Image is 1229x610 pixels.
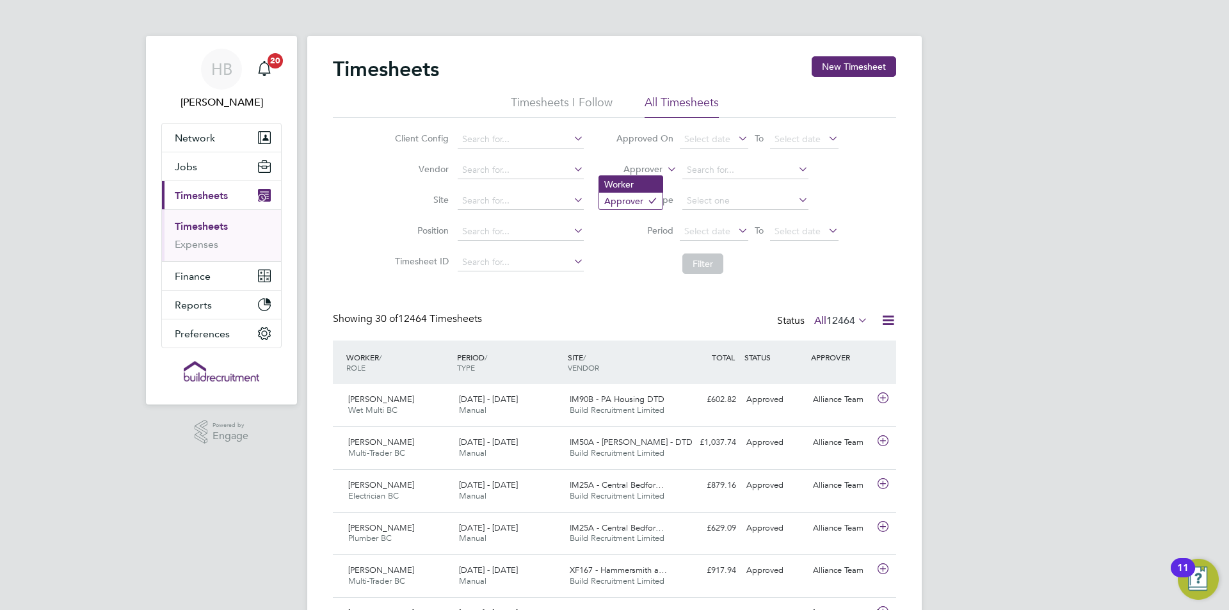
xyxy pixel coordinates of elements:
[459,575,486,586] span: Manual
[161,49,282,110] a: HB[PERSON_NAME]
[457,362,475,373] span: TYPE
[175,299,212,311] span: Reports
[682,253,723,274] button: Filter
[684,225,730,237] span: Select date
[570,479,664,490] span: IM25A - Central Bedfor…
[741,518,808,539] div: Approved
[751,222,767,239] span: To
[162,291,281,319] button: Reports
[346,362,365,373] span: ROLE
[570,405,664,415] span: Build Recruitment Limited
[570,394,664,405] span: IM90B - PA Housing DTD
[808,432,874,453] div: Alliance Team
[1177,568,1189,584] div: 11
[570,522,664,533] span: IM25A - Central Bedfor…
[568,362,599,373] span: VENDOR
[814,314,868,327] label: All
[459,394,518,405] span: [DATE] - [DATE]
[458,223,584,241] input: Search for...
[162,124,281,152] button: Network
[391,132,449,144] label: Client Config
[175,328,230,340] span: Preferences
[184,361,259,381] img: buildrec-logo-retina.png
[348,490,399,501] span: Electrician BC
[459,490,486,501] span: Manual
[675,475,741,496] div: £879.16
[268,53,283,68] span: 20
[775,225,821,237] span: Select date
[348,479,414,490] span: [PERSON_NAME]
[682,161,808,179] input: Search for...
[684,133,730,145] span: Select date
[599,193,663,209] li: Approver
[175,132,215,144] span: Network
[712,352,735,362] span: TOTAL
[161,95,282,110] span: Hayley Barrance
[162,262,281,290] button: Finance
[459,405,486,415] span: Manual
[808,346,874,369] div: APPROVER
[175,238,218,250] a: Expenses
[175,220,228,232] a: Timesheets
[161,361,282,381] a: Go to home page
[343,346,454,379] div: WORKER
[565,346,675,379] div: SITE
[162,319,281,348] button: Preferences
[375,312,398,325] span: 30 of
[459,522,518,533] span: [DATE] - [DATE]
[741,389,808,410] div: Approved
[485,352,487,362] span: /
[391,163,449,175] label: Vendor
[348,405,398,415] span: Wet Multi BC
[645,95,719,118] li: All Timesheets
[348,533,392,543] span: Plumber BC
[379,352,382,362] span: /
[175,189,228,202] span: Timesheets
[808,475,874,496] div: Alliance Team
[348,437,414,447] span: [PERSON_NAME]
[808,560,874,581] div: Alliance Team
[511,95,613,118] li: Timesheets I Follow
[459,479,518,490] span: [DATE] - [DATE]
[459,437,518,447] span: [DATE] - [DATE]
[675,389,741,410] div: £602.82
[391,194,449,205] label: Site
[175,161,197,173] span: Jobs
[808,518,874,539] div: Alliance Team
[162,181,281,209] button: Timesheets
[162,209,281,261] div: Timesheets
[570,575,664,586] span: Build Recruitment Limited
[391,225,449,236] label: Position
[459,447,486,458] span: Manual
[808,389,874,410] div: Alliance Team
[570,490,664,501] span: Build Recruitment Limited
[333,312,485,326] div: Showing
[570,533,664,543] span: Build Recruitment Limited
[348,447,405,458] span: Multi-Trader BC
[252,49,277,90] a: 20
[605,163,663,176] label: Approver
[675,560,741,581] div: £917.94
[741,560,808,581] div: Approved
[826,314,855,327] span: 12464
[175,270,211,282] span: Finance
[682,192,808,210] input: Select one
[570,447,664,458] span: Build Recruitment Limited
[459,533,486,543] span: Manual
[741,346,808,369] div: STATUS
[454,346,565,379] div: PERIOD
[570,437,693,447] span: IM50A - [PERSON_NAME] - DTD
[211,61,232,77] span: HB
[458,192,584,210] input: Search for...
[751,130,767,147] span: To
[775,133,821,145] span: Select date
[348,522,414,533] span: [PERSON_NAME]
[348,565,414,575] span: [PERSON_NAME]
[583,352,586,362] span: /
[777,312,871,330] div: Status
[146,36,297,405] nav: Main navigation
[348,394,414,405] span: [PERSON_NAME]
[391,255,449,267] label: Timesheet ID
[570,565,667,575] span: XF167 - Hammersmith a…
[348,575,405,586] span: Multi-Trader BC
